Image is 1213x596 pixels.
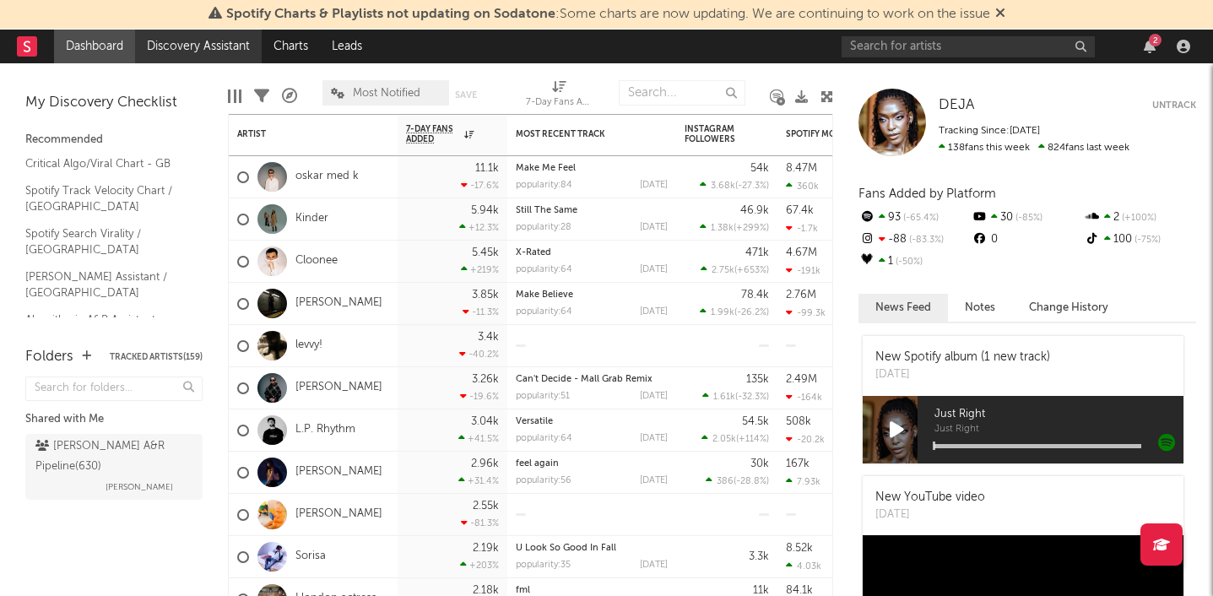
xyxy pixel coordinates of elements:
div: ( ) [706,475,769,486]
span: DEJA [939,98,974,112]
div: Versatile [516,417,668,426]
div: 11.1k [475,163,499,174]
div: ( ) [701,264,769,275]
span: -75 % [1132,236,1161,245]
div: Folders [25,347,73,367]
div: popularity: 64 [516,307,572,317]
div: 2.96k [471,458,499,469]
div: 46.9k [740,205,769,216]
a: [PERSON_NAME] A&R Pipeline(630)[PERSON_NAME] [25,434,203,500]
div: +203 % [460,560,499,571]
div: 2 [1084,207,1196,229]
div: 3.3k [749,551,769,562]
a: [PERSON_NAME] Assistant / [GEOGRAPHIC_DATA] [25,268,186,302]
div: [DATE] [640,392,668,401]
div: 4.03k [786,561,821,572]
div: 2.55k [473,501,499,512]
a: DEJA [939,97,974,114]
span: -26.2 % [737,308,766,317]
div: popularity: 35 [516,561,571,570]
div: 471k [745,247,769,258]
div: fml [516,586,668,595]
button: Notes [948,294,1012,322]
span: -28.8 % [736,477,766,486]
div: popularity: 84 [516,181,572,190]
div: 135k [746,374,769,385]
div: -88 [858,229,971,251]
div: 2.49M [786,374,817,385]
div: [DATE] [640,223,668,232]
div: +41.5 % [458,433,499,444]
div: -19.6 % [460,391,499,402]
div: 2.18k [473,585,499,596]
span: 3.68k [711,182,735,191]
div: 5.94k [471,205,499,216]
span: Tracking Since: [DATE] [939,126,1040,136]
div: 0 [971,229,1083,251]
div: 508k [786,416,811,427]
div: 2 [1149,34,1162,46]
a: [PERSON_NAME] [295,381,382,395]
div: New Spotify album (1 new track) [875,349,1050,366]
div: 7-Day Fans Added (7-Day Fans Added) [526,72,593,121]
a: fml [516,586,530,595]
span: [PERSON_NAME] [106,477,173,497]
div: Instagram Followers [685,124,744,144]
input: Search... [619,80,745,106]
button: Change History [1012,294,1125,322]
div: -99.3k [786,307,826,318]
a: levvy! [295,339,322,353]
div: 167k [786,458,810,469]
div: 2.76M [786,290,816,301]
div: 3.4k [478,332,499,343]
span: -83.3 % [907,236,944,245]
a: Charts [262,30,320,63]
div: My Discovery Checklist [25,93,203,113]
a: Algorithmic A&R Assistant ([GEOGRAPHIC_DATA]) [25,311,186,345]
a: Can't Decide - Mall Grab Remix [516,375,653,384]
div: 5.45k [472,247,499,258]
div: Filters [254,72,269,121]
span: 824 fans last week [939,143,1129,153]
div: [DATE] [875,507,985,523]
a: feel again [516,459,559,469]
div: ( ) [700,180,769,191]
div: 84.1k [786,585,813,596]
div: -81.3 % [461,517,499,528]
span: 386 [717,477,734,486]
div: 360k [786,181,819,192]
span: 138 fans this week [939,143,1030,153]
div: 30 [971,207,1083,229]
div: ( ) [701,433,769,444]
div: 7.93k [786,476,820,487]
span: Spotify Charts & Playlists not updating on Sodatone [226,8,555,21]
span: Just Right [934,425,1183,435]
div: 93 [858,207,971,229]
span: Most Notified [353,88,420,99]
div: ( ) [702,391,769,402]
div: X-Rated [516,248,668,257]
a: Versatile [516,417,553,426]
div: [PERSON_NAME] A&R Pipeline ( 630 ) [35,436,188,477]
button: News Feed [858,294,948,322]
a: [PERSON_NAME] [295,507,382,522]
span: +114 % [739,435,766,444]
div: 30k [750,458,769,469]
span: : Some charts are now updating. We are continuing to work on the issue [226,8,990,21]
div: -191k [786,265,820,276]
div: Still The Same [516,206,668,215]
div: [DATE] [640,181,668,190]
div: -164k [786,392,822,403]
a: U Look So Good In Fall [516,544,616,553]
span: 1.61k [713,393,735,402]
a: L.P. Rhythm [295,423,355,437]
div: Spotify Monthly Listeners [786,129,912,139]
div: Edit Columns [228,72,241,121]
div: 78.4k [741,290,769,301]
button: Tracked Artists(159) [110,353,203,361]
button: Untrack [1152,97,1196,114]
a: Dashboard [54,30,135,63]
div: Recommended [25,130,203,150]
a: Leads [320,30,374,63]
div: Make Me Feel [516,164,668,173]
